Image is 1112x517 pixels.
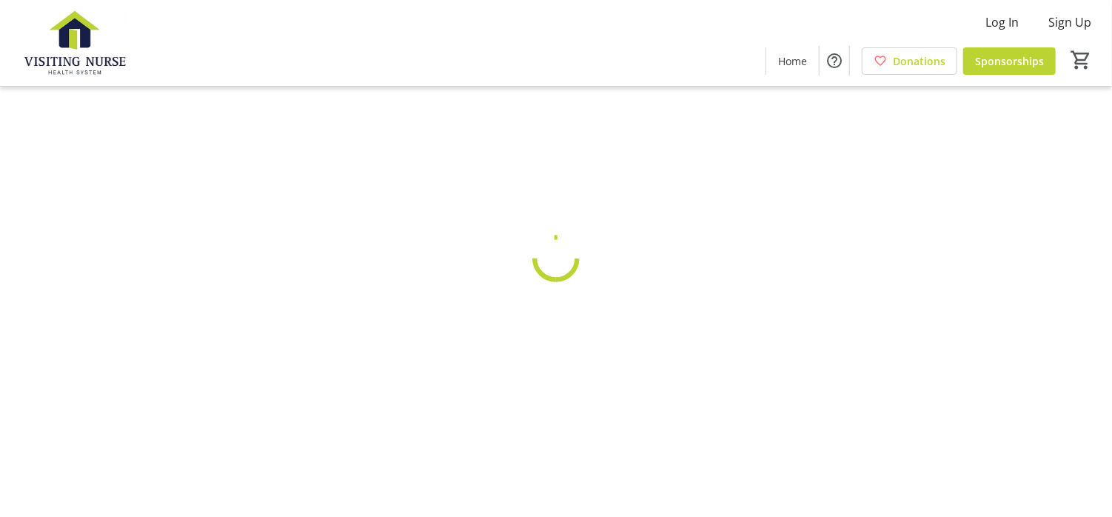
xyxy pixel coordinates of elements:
[985,13,1019,31] span: Log In
[766,47,819,75] a: Home
[974,10,1031,34] button: Log In
[1048,13,1091,31] span: Sign Up
[1068,47,1094,73] button: Cart
[1036,10,1103,34] button: Sign Up
[820,46,849,76] button: Help
[9,6,141,80] img: Visiting Nurse Health System's Logo
[778,53,807,69] span: Home
[862,47,957,75] a: Donations
[893,53,945,69] span: Donations
[975,53,1044,69] span: Sponsorships
[963,47,1056,75] a: Sponsorships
